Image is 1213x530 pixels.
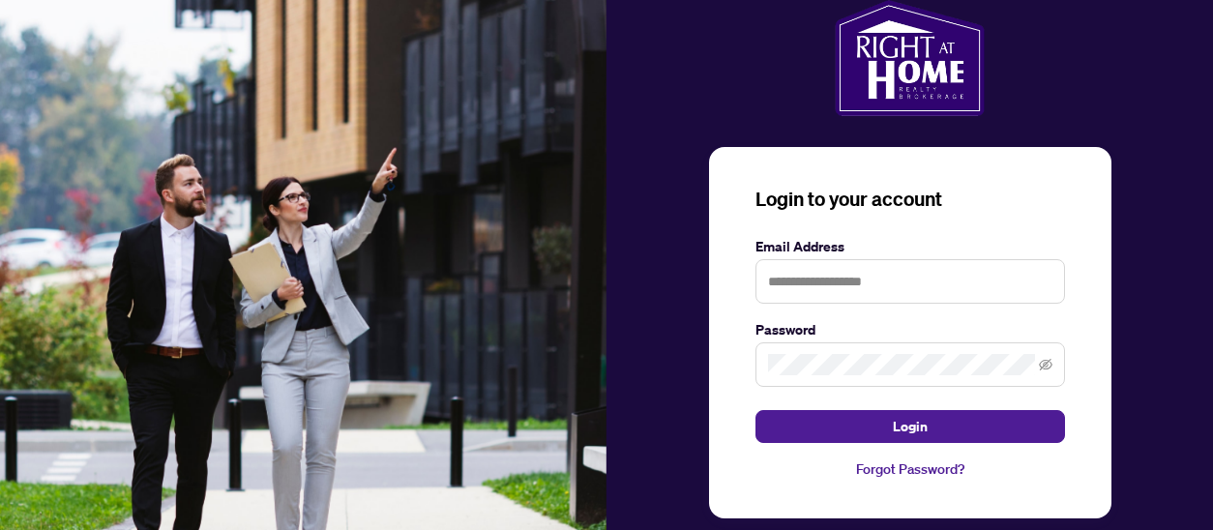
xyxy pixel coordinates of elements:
span: eye-invisible [1039,358,1052,371]
span: Login [893,411,928,442]
button: Login [755,410,1065,443]
label: Password [755,319,1065,340]
h3: Login to your account [755,186,1065,213]
a: Forgot Password? [755,458,1065,480]
label: Email Address [755,236,1065,257]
